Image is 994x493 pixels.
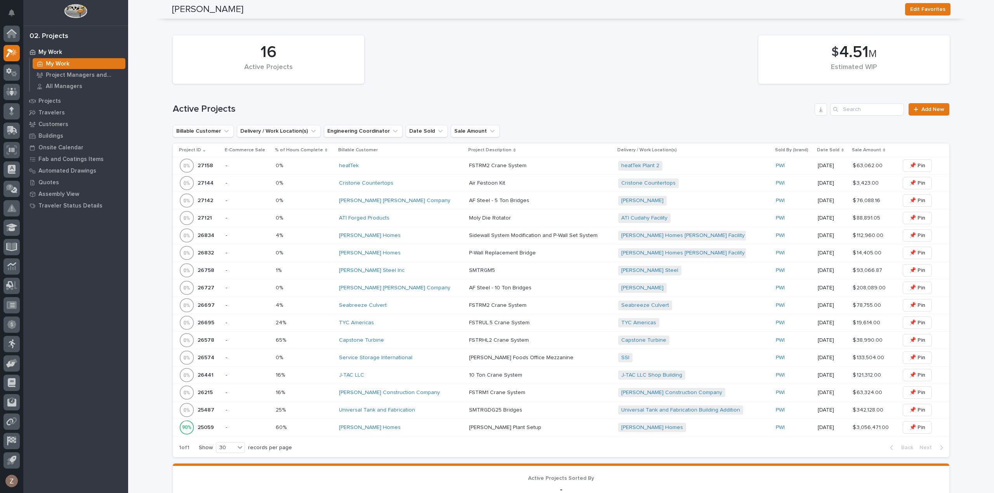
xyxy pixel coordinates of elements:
p: [DATE] [818,197,846,204]
button: Engineering Coordinator [324,125,403,137]
span: 📌 Pin [909,196,925,205]
a: SSI [621,355,629,361]
p: 27142 [198,196,215,204]
div: 02. Projects [30,32,68,41]
h1: Active Projects [173,104,812,115]
button: 📌 Pin [903,264,932,277]
button: 📌 Pin [903,282,932,294]
p: [DATE] [818,320,846,326]
p: - [226,355,269,361]
a: J-TAC LLC Shop Building [621,372,682,379]
a: Service Storage International [339,355,412,361]
button: 📌 Pin [903,194,932,207]
a: heatTek [339,163,359,169]
p: 0% [276,213,285,221]
p: Customers [38,121,68,128]
div: Search [830,103,904,116]
p: $ 93,066.87 [853,266,884,274]
p: FSTRHL2 Crane System [469,336,530,344]
div: 30 [216,444,235,452]
p: - [226,407,269,413]
p: 26695 [198,318,216,326]
p: 27121 [198,213,214,221]
tr: 2644126441 -16%16% J-TAC LLC 10 Ton Crane System10 Ton Crane System J-TAC LLC Shop Building PWI [... [173,367,949,384]
span: Edit Favorites [910,5,945,14]
p: Onsite Calendar [38,144,83,151]
p: 25487 [198,405,216,413]
p: All Managers [46,83,82,90]
a: Add New [909,103,949,116]
p: 24% [276,318,288,326]
p: [DATE] [818,232,846,239]
div: Active Projects [186,63,351,80]
p: - [226,320,269,326]
a: PWI [776,267,785,274]
tr: 2657426574 -0%0% Service Storage International [PERSON_NAME] Foods Office Mezzanine[PERSON_NAME] ... [173,349,949,367]
p: 25% [276,405,287,413]
p: - [226,250,269,256]
span: $ [831,45,839,60]
a: Cristone Countertops [621,180,676,187]
tr: 2669526695 -24%24% TYC Americas FSTRUL.5 Crane SystemFSTRUL.5 Crane System TYC Americas PWI [DATE... [173,314,949,332]
a: Buildings [23,130,128,142]
a: PWI [776,302,785,309]
a: Assembly View [23,188,128,200]
span: Back [897,444,913,451]
a: Universal Tank and Fabrication [339,407,415,413]
p: $ 14,405.00 [853,248,883,256]
p: FSTRM1 Crane System [469,388,527,396]
p: Fab and Coatings Items [38,156,104,163]
button: Date Sold [406,125,448,137]
button: Edit Favorites [905,3,951,16]
tr: 2672726727 -0%0% [PERSON_NAME] [PERSON_NAME] Company AF Steel - 10 Ton BridgesAF Steel - 10 Ton B... [173,279,949,297]
span: 📌 Pin [909,161,925,170]
span: 📌 Pin [909,388,925,397]
p: Buildings [38,133,63,140]
p: SMTRGDG25 Bridges [469,405,524,413]
tr: 2657826578 -65%65% Capstone Turbine FSTRHL2 Crane SystemFSTRHL2 Crane System Capstone Turbine PWI... [173,332,949,349]
p: - [226,232,269,239]
a: Onsite Calendar [23,142,128,153]
p: Projects [38,98,61,105]
p: $ 76,088.16 [853,196,882,204]
button: 📌 Pin [903,177,932,189]
p: AF Steel - 10 Ton Bridges [469,283,533,291]
p: Air Festoon Kit [469,178,507,187]
button: users-avatar [3,473,20,489]
tr: 2669726697 -4%4% Seabreeze Culvert FSTRM2 Crane SystemFSTRM2 Crane System Seabreeze Culvert PWI [... [173,297,949,314]
p: 26832 [198,248,215,256]
p: 25059 [198,423,215,431]
tr: 2505925059 -60%60% [PERSON_NAME] Homes [PERSON_NAME] Plant Setup[PERSON_NAME] Plant Setup [PERSON... [173,419,949,436]
p: 26834 [198,231,216,239]
a: My Work [30,58,128,69]
a: Universal Tank and Fabrication Building Addition [621,407,740,413]
p: Quotes [38,179,59,186]
button: 📌 Pin [903,229,932,242]
p: $ 88,891.05 [853,213,882,221]
span: 📌 Pin [909,370,925,380]
a: [PERSON_NAME] Homes [339,424,401,431]
p: FSTRM2 Crane System [469,161,528,169]
p: Travelers [38,109,65,116]
p: AF Steel - 5 Ton Bridges [469,196,531,204]
button: Delivery / Work Location(s) [237,125,321,137]
button: 📌 Pin [903,369,932,381]
a: PWI [776,424,785,431]
a: PWI [776,337,785,344]
a: [PERSON_NAME] Homes [621,424,683,431]
div: Notifications [10,9,20,22]
p: Sidewall System Modification and P-Wall Set System [469,231,599,239]
a: [PERSON_NAME] Homes [PERSON_NAME] Facility [621,232,745,239]
button: 📌 Pin [903,317,932,329]
button: 📌 Pin [903,212,932,224]
a: Customers [23,118,128,130]
p: 1% [276,266,283,274]
a: PWI [776,355,785,361]
p: Sold By (brand) [775,146,808,154]
a: Fab and Coatings Items [23,153,128,165]
p: [DATE] [818,285,846,291]
button: Billable Customer [173,125,234,137]
button: Notifications [3,5,20,21]
p: [DATE] [818,215,846,221]
p: $ 342,128.00 [853,405,885,413]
